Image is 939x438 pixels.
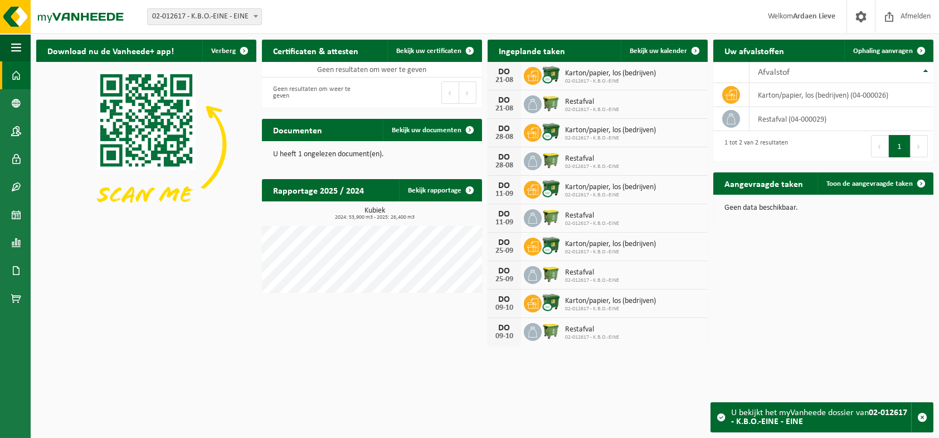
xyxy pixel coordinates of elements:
[889,135,911,157] button: 1
[565,126,656,135] span: Karton/papier, los (bedrijven)
[493,76,515,84] div: 21-08
[750,107,933,131] td: restafval (04-000029)
[565,78,656,85] span: 02-012617 - K.B.O.-EINE
[542,151,561,170] img: WB-1100-HPE-GN-50
[542,264,561,283] img: WB-1100-HPE-GN-50
[493,333,515,340] div: 09-10
[542,65,561,84] img: WB-1100-CU
[542,293,561,312] img: WB-1100-CU
[542,94,561,113] img: WB-1100-HPE-GN-50
[565,69,656,78] span: Karton/papier, los (bedrijven)
[731,403,911,432] div: U bekijkt het myVanheede dossier van
[565,220,619,227] span: 02-012617 - K.B.O.-EINE
[36,62,256,227] img: Download de VHEPlus App
[565,211,619,220] span: Restafval
[565,297,656,306] span: Karton/papier, los (bedrijven)
[493,162,515,170] div: 28-08
[493,153,515,162] div: DO
[565,277,619,284] span: 02-012617 - K.B.O.-EINE
[793,12,835,21] strong: Ardaen Lieve
[488,40,576,61] h2: Ingeplande taken
[565,325,619,334] span: Restafval
[493,96,515,105] div: DO
[724,204,922,212] p: Geen data beschikbaar.
[565,98,619,107] span: Restafval
[565,135,656,142] span: 02-012617 - K.B.O.-EINE
[565,249,656,256] span: 02-012617 - K.B.O.-EINE
[621,40,707,62] a: Bekijk uw kalender
[565,334,619,341] span: 02-012617 - K.B.O.-EINE
[147,8,262,25] span: 02-012617 - K.B.O.-EINE - EINE
[148,9,261,25] span: 02-012617 - K.B.O.-EINE - EINE
[542,321,561,340] img: WB-1100-HPE-GN-50
[493,190,515,198] div: 11-09
[493,295,515,304] div: DO
[565,306,656,312] span: 02-012617 - K.B.O.-EINE
[399,179,481,201] a: Bekijk rapportage
[826,180,913,187] span: Toon de aangevraagde taken
[565,107,619,113] span: 02-012617 - K.B.O.-EINE
[493,105,515,113] div: 21-08
[630,47,687,55] span: Bekijk uw kalender
[441,81,459,104] button: Previous
[36,40,185,61] h2: Download nu de Vanheede+ app!
[493,124,515,133] div: DO
[493,304,515,312] div: 09-10
[731,408,907,426] strong: 02-012617 - K.B.O.-EINE - EINE
[542,179,561,198] img: WB-1100-CU
[262,119,333,141] h2: Documenten
[565,155,619,163] span: Restafval
[387,40,481,62] a: Bekijk uw certificaten
[459,81,476,104] button: Next
[758,68,790,77] span: Afvalstof
[565,192,656,199] span: 02-012617 - K.B.O.-EINE
[713,172,814,194] h2: Aangevraagde taken
[262,179,375,201] h2: Rapportage 2025 / 2024
[493,276,515,283] div: 25-09
[493,133,515,141] div: 28-08
[493,247,515,255] div: 25-09
[267,215,482,220] span: 2024: 53,900 m3 - 2025: 26,400 m3
[911,135,928,157] button: Next
[273,151,471,158] p: U heeft 1 ongelezen document(en).
[493,267,515,276] div: DO
[267,80,367,105] div: Geen resultaten om weer te geven
[493,324,515,333] div: DO
[565,268,619,277] span: Restafval
[565,163,619,170] span: 02-012617 - K.B.O.-EINE
[542,236,561,255] img: WB-1100-CU
[493,181,515,190] div: DO
[853,47,913,55] span: Ophaling aanvragen
[493,238,515,247] div: DO
[211,47,236,55] span: Verberg
[262,62,482,78] td: Geen resultaten om weer te geven
[719,134,788,158] div: 1 tot 2 van 2 resultaten
[818,172,932,195] a: Toon de aangevraagde taken
[542,208,561,227] img: WB-1100-HPE-GN-50
[493,68,515,76] div: DO
[202,40,255,62] button: Verberg
[750,83,933,107] td: karton/papier, los (bedrijven) (04-000026)
[383,119,481,141] a: Bekijk uw documenten
[713,40,795,61] h2: Uw afvalstoffen
[396,47,461,55] span: Bekijk uw certificaten
[493,219,515,227] div: 11-09
[844,40,932,62] a: Ophaling aanvragen
[871,135,889,157] button: Previous
[493,210,515,219] div: DO
[542,122,561,141] img: WB-1100-CU
[392,127,461,134] span: Bekijk uw documenten
[262,40,369,61] h2: Certificaten & attesten
[565,183,656,192] span: Karton/papier, los (bedrijven)
[565,240,656,249] span: Karton/papier, los (bedrijven)
[267,207,482,220] h3: Kubiek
